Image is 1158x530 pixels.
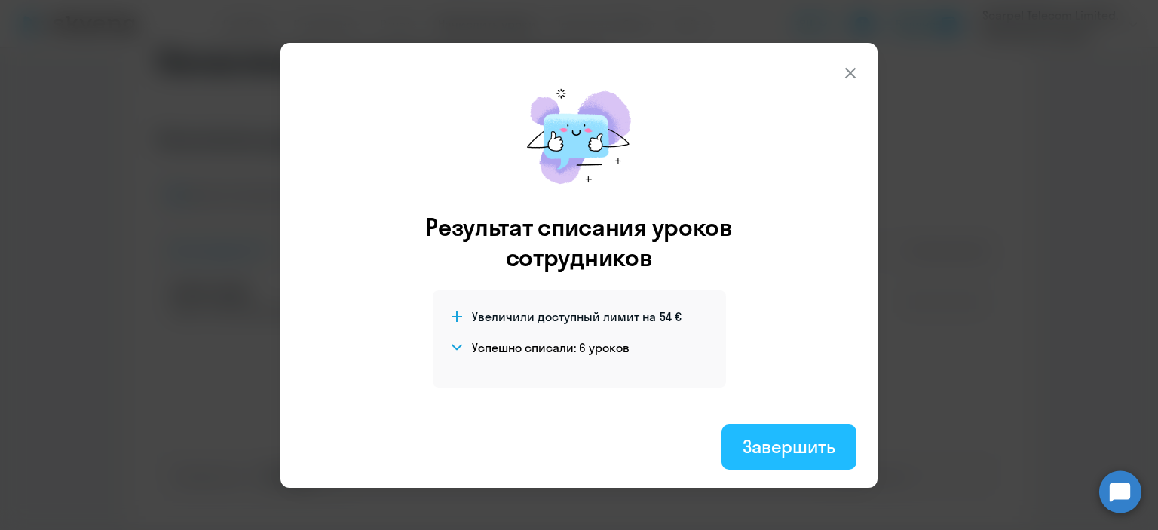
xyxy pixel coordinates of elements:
button: Завершить [721,424,856,470]
span: 54 € [660,308,682,325]
span: Увеличили доступный лимит на [472,308,656,325]
h3: Результат списания уроков сотрудников [405,212,753,272]
img: mirage-message.png [511,73,647,200]
div: Завершить [743,434,835,458]
h4: Успешно списали: 6 уроков [472,339,630,356]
